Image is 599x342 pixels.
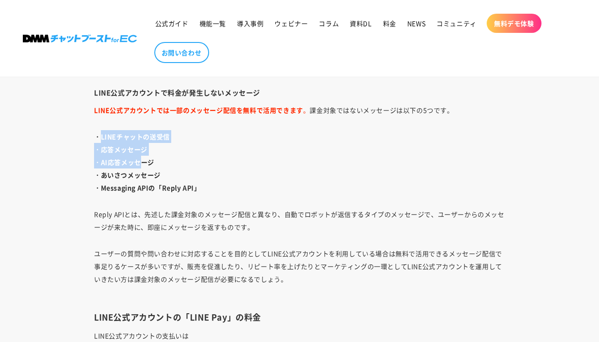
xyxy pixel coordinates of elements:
[274,19,308,27] span: ウェビナー
[431,14,482,33] a: コミュニティ
[94,183,201,192] strong: ・Messaging APIの「Reply API」
[94,158,154,167] strong: ・AI応答メッセージ
[487,14,541,33] a: 無料デモ体験
[150,14,194,33] a: 公式ガイド
[94,105,310,115] span: 。
[407,19,426,27] span: NEWS
[94,208,505,233] p: Reply APIとは、先述した課金対象のメッセージ配信と異なり、自動でロボットが返信するタイプのメッセージで、ユーザーからのメッセージが来た時に、即座にメッセージを返すものです。
[94,88,505,97] h4: LINE公式アカウントで料金が発生しないメッセージ
[94,145,147,154] strong: ・応答メッセージ
[494,19,534,27] span: 無料デモ体験
[94,104,505,116] p: 課金対象ではないメッセージは以下の5つです。
[269,14,313,33] a: ウェビナー
[436,19,477,27] span: コミュニティ
[94,247,505,298] p: ユーザーの質問や問い合わせに対応することを目的としてLINE公式アカウントを利用している場合は無料で活用できるメッセージ配信で事足りるケースが多いですが、販売を促進したり、リピート率を上げたりと...
[162,48,202,57] span: お問い合わせ
[237,19,263,27] span: 導入事例
[23,35,137,42] img: 株式会社DMM Boost
[383,19,396,27] span: 料金
[344,14,377,33] a: 資料DL
[94,329,505,342] p: LINE公式アカウントの支払いは
[94,132,170,141] strong: ・LINEチャットの送受信
[313,14,344,33] a: コラム
[378,14,402,33] a: 料金
[319,19,339,27] span: コラム
[154,42,209,63] a: お問い合わせ
[350,19,372,27] span: 資料DL
[200,19,226,27] span: 機能一覧
[94,312,505,322] h3: LINE公式アカウントの「LINE Pay」の料金
[155,19,189,27] span: 公式ガイド
[231,14,269,33] a: 導入事例
[402,14,431,33] a: NEWS
[194,14,231,33] a: 機能一覧
[94,105,303,115] strong: LINE公式アカウントでは一部のメッセージ配信を無料で活用できます
[94,170,161,179] strong: ・あいさつメッセージ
